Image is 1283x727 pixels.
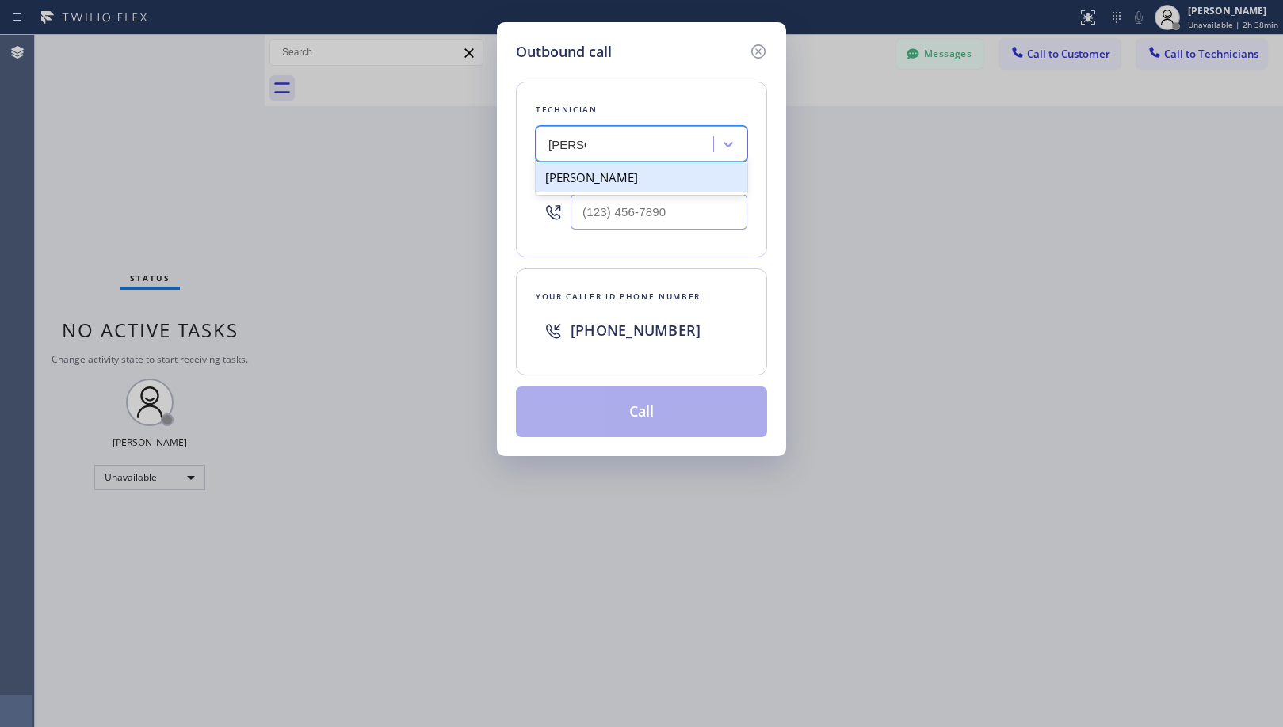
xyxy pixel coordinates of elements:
[536,163,747,192] div: [PERSON_NAME]
[536,288,747,305] div: Your caller id phone number
[571,321,701,340] span: [PHONE_NUMBER]
[516,386,767,437] button: Call
[516,41,612,63] h5: Outbound call
[536,101,747,118] div: Technician
[571,194,747,230] input: (123) 456-7890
